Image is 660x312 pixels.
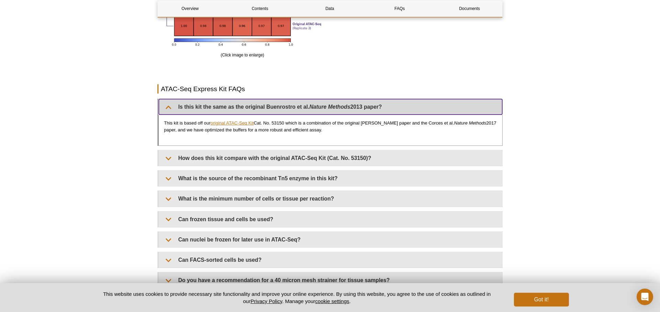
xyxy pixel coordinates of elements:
a: Contents [228,0,292,17]
div: Open Intercom Messenger [637,289,653,305]
em: Nature Methods [454,120,486,126]
a: FAQs [367,0,432,17]
summary: Is this kit the same as the original Buenrostro et al.Nature Methods2013 paper? [159,99,502,115]
a: Privacy Policy [251,298,282,304]
a: Data [297,0,362,17]
a: Documents [437,0,502,17]
summary: Can nuclei be frozen for later use in ATAC-Seq? [159,232,502,247]
summary: Can frozen tissue and cells be used? [159,212,502,227]
summary: Do you have a recommendation for a 40 micron mesh strainer for tissue samples? [159,272,502,288]
summary: What is the minimum number of cells or tissue per reaction? [159,191,502,206]
h2: ATAC-Seq Express Kit FAQs [157,84,503,94]
summary: Can FACS-sorted cells be used? [159,252,502,268]
button: Got it! [514,293,569,306]
em: Nature Methods [309,104,350,110]
a: Overview [158,0,222,17]
p: This website uses cookies to provide necessary site functionality and improve your online experie... [91,290,503,305]
summary: How does this kit compare with the original ATAC-Seq Kit (Cat. No. 53150)? [159,150,502,166]
button: cookie settings [315,298,349,304]
p: This kit is based off our Cat. No. 53150 which is a combination of the original [PERSON_NAME] pap... [164,120,497,133]
a: original ATAC-Seq Kit [210,120,254,126]
summary: What is the source of the recombinant Tn5 enzyme in this kit? [159,171,502,186]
